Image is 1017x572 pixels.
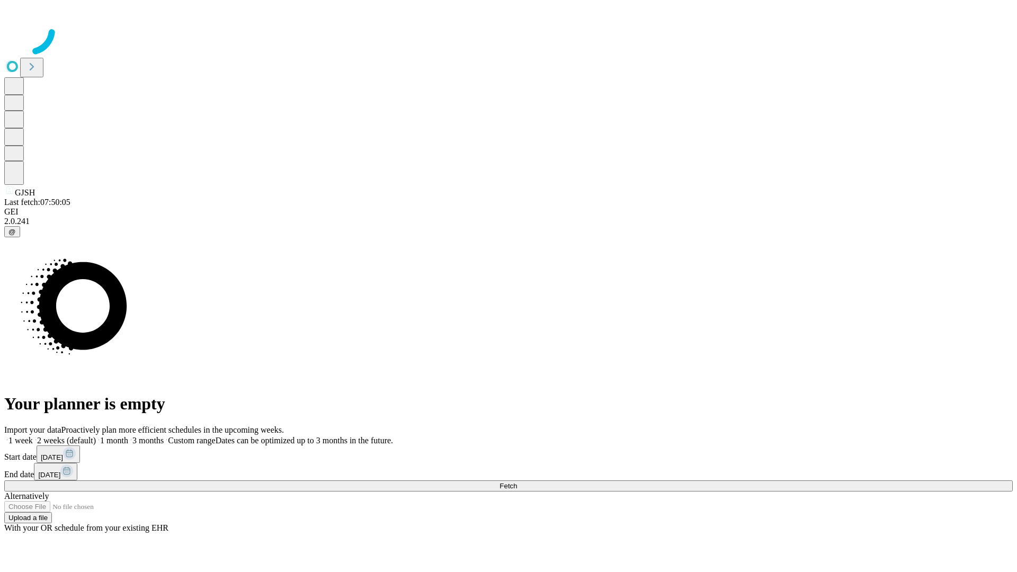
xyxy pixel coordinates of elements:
[4,445,1013,463] div: Start date
[8,228,16,236] span: @
[4,394,1013,414] h1: Your planner is empty
[4,491,49,501] span: Alternatively
[132,436,164,445] span: 3 months
[15,188,35,197] span: GJSH
[4,512,52,523] button: Upload a file
[168,436,215,445] span: Custom range
[4,226,20,237] button: @
[38,471,60,479] span: [DATE]
[37,445,80,463] button: [DATE]
[37,436,96,445] span: 2 weeks (default)
[100,436,128,445] span: 1 month
[34,463,77,480] button: [DATE]
[4,425,61,434] span: Import your data
[4,198,70,207] span: Last fetch: 07:50:05
[4,217,1013,226] div: 2.0.241
[499,482,517,490] span: Fetch
[216,436,393,445] span: Dates can be optimized up to 3 months in the future.
[61,425,284,434] span: Proactively plan more efficient schedules in the upcoming weeks.
[41,453,63,461] span: [DATE]
[4,523,168,532] span: With your OR schedule from your existing EHR
[4,463,1013,480] div: End date
[8,436,33,445] span: 1 week
[4,207,1013,217] div: GEI
[4,480,1013,491] button: Fetch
